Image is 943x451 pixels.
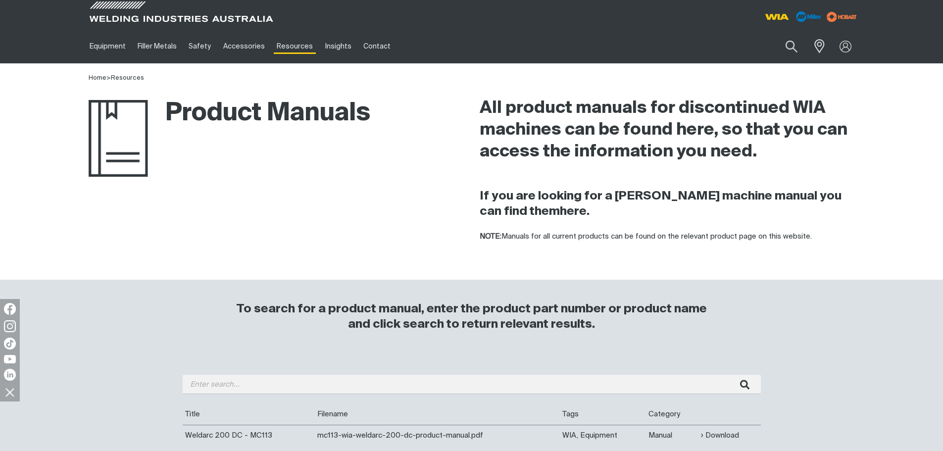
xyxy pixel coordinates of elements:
a: Accessories [217,29,271,63]
a: here. [560,205,590,217]
strong: If you are looking for a [PERSON_NAME] machine manual you can find them [480,190,842,217]
img: LinkedIn [4,369,16,381]
a: Resources [111,75,144,81]
button: Search products [775,35,808,58]
a: Equipment [84,29,132,63]
img: hide socials [1,384,18,401]
td: mc113-wia-weldarc-200-dc-product-manual.pdf [315,425,560,446]
img: Instagram [4,320,16,332]
h1: Product Manuals [89,98,370,130]
a: Insights [319,29,357,63]
strong: NOTE: [480,233,501,240]
a: Home [89,75,106,81]
th: Title [183,404,315,425]
a: Contact [357,29,397,63]
a: Filler Metals [132,29,183,63]
a: Safety [183,29,217,63]
img: TikTok [4,338,16,350]
img: YouTube [4,355,16,363]
th: Category [646,404,698,425]
a: Download [701,430,739,441]
h2: All product manuals for discontinued WIA machines can be found here, so that you can access the i... [480,98,855,163]
p: Manuals for all current products can be found on the relevant product page on this website. [480,231,855,243]
a: Resources [271,29,319,63]
th: Tags [560,404,646,425]
input: Enter search... [183,375,761,394]
span: > [106,75,111,81]
nav: Main [84,29,666,63]
h3: To search for a product manual, enter the product part number or product name and click search to... [232,301,711,332]
img: miller [824,9,860,24]
img: Facebook [4,303,16,315]
td: Weldarc 200 DC - MC113 [183,425,315,446]
td: Manual [646,425,698,446]
th: Filename [315,404,560,425]
input: Product name or item number... [762,35,808,58]
td: WIA, Equipment [560,425,646,446]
